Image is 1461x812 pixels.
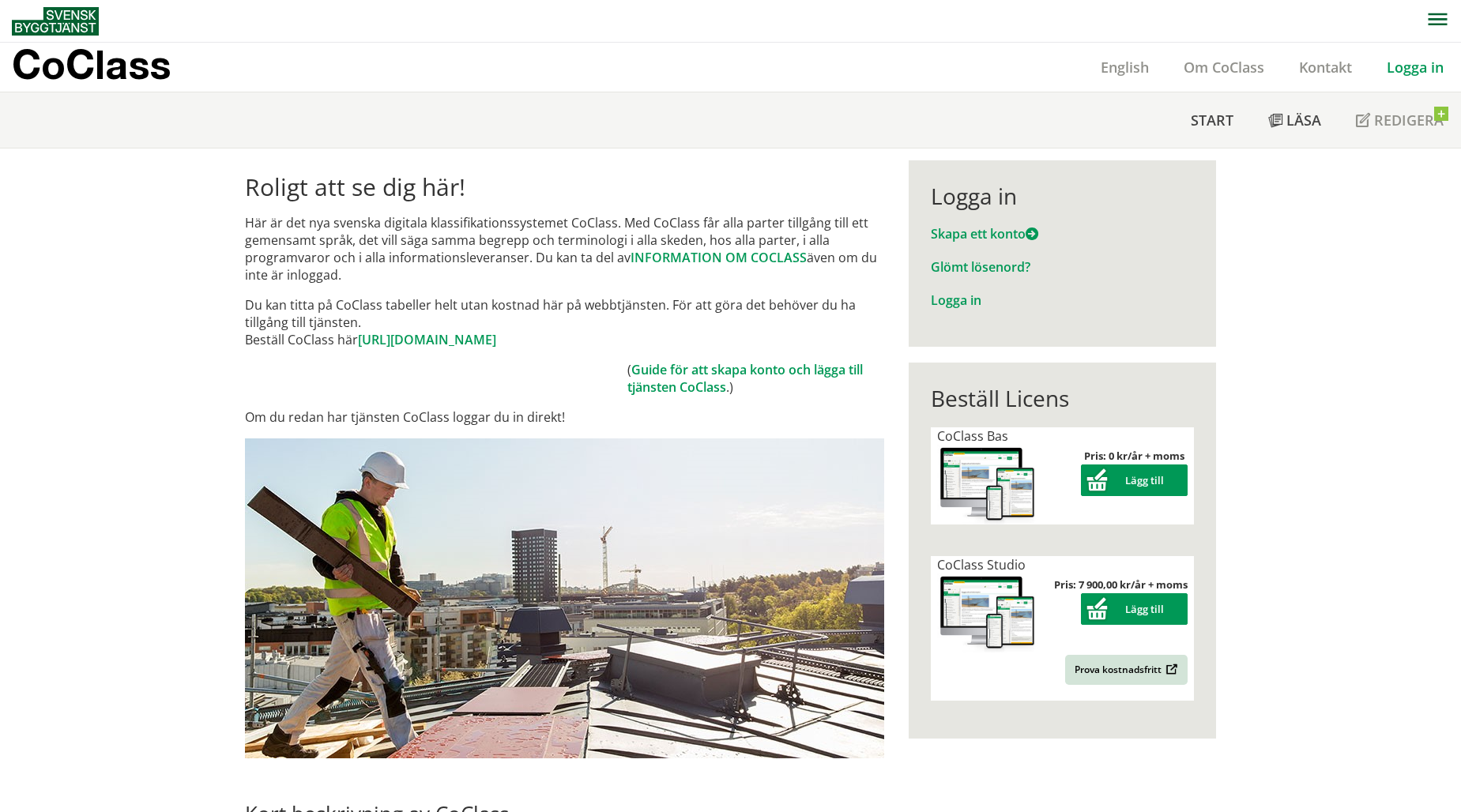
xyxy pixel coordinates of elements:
[1081,602,1188,616] a: Lägg till
[931,225,1038,242] a: Skapa ett konto
[1084,449,1184,463] strong: Pris: 0 kr/år + moms
[1081,464,1188,496] button: Lägg till
[245,214,884,284] p: Här är det nya svenska digitala klassifikationssystemet CoClass. Med CoClass får alla parter till...
[1065,655,1188,685] a: Prova kostnadsfritt
[245,173,884,201] h1: Roligt att se dig här!
[1054,577,1188,592] strong: Pris: 7 900,00 kr/år + moms
[1251,92,1339,148] a: Läsa
[12,43,205,92] a: CoClass
[1282,58,1369,77] a: Kontakt
[931,291,981,309] a: Logga in
[1369,58,1461,77] a: Logga in
[1163,664,1178,675] img: Outbound.png
[12,7,99,36] img: Svensk Byggtjänst
[931,385,1194,412] div: Beställ Licens
[931,258,1030,276] a: Glömt lösenord?
[631,249,807,266] a: INFORMATION OM COCLASS
[358,331,496,348] a: [URL][DOMAIN_NAME]
[937,445,1038,524] img: coclass-license.jpg
[931,182,1194,209] div: Logga in
[627,361,863,396] a: Guide för att skapa konto och lägga till tjänsten CoClass
[937,427,1008,445] span: CoClass Bas
[627,361,884,396] td: ( .)
[245,408,884,426] p: Om du redan har tjänsten CoClass loggar du in direkt!
[245,438,884,758] img: login.jpg
[937,556,1026,573] span: CoClass Studio
[245,296,884,348] p: Du kan titta på CoClass tabeller helt utan kostnad här på webbtjänsten. För att göra det behöver ...
[1081,473,1188,487] a: Lägg till
[1166,58,1282,77] a: Om CoClass
[1286,111,1321,130] span: Läsa
[1173,92,1251,148] a: Start
[937,573,1038,653] img: coclass-license.jpg
[12,55,171,73] p: CoClass
[1083,58,1166,77] a: English
[1191,111,1233,130] span: Start
[1081,593,1188,625] button: Lägg till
